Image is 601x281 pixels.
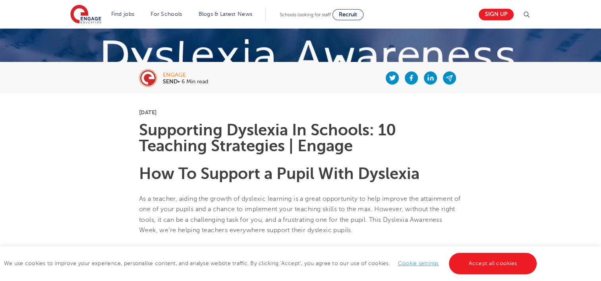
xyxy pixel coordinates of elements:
[70,5,101,25] img: Engage Education
[139,195,461,234] span: As a teacher, aiding the growth of dyslexic learning is a great opportunity to help improve the a...
[280,12,331,17] span: Schools looking for staff
[111,11,135,17] a: Find jobs
[139,110,462,115] p: [DATE]
[332,9,363,20] a: Recruit
[479,9,514,20] a: Sign up
[398,260,439,266] a: Cookie settings
[151,11,182,17] a: For Schools
[449,253,537,274] a: Accept all cookies
[139,122,462,154] h1: Supporting Dyslexia In Schools: 10 Teaching Strategies | Engage
[163,79,208,85] p: • 6 Min read
[199,11,253,17] a: Blogs & Latest News
[4,260,539,266] span: We use cookies to improve your experience, personalise content, and analyse website traffic. By c...
[139,165,419,183] b: How To Support a Pupil With Dyslexia
[163,79,178,85] b: SEND
[163,72,208,78] div: engage
[339,12,357,17] span: Recruit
